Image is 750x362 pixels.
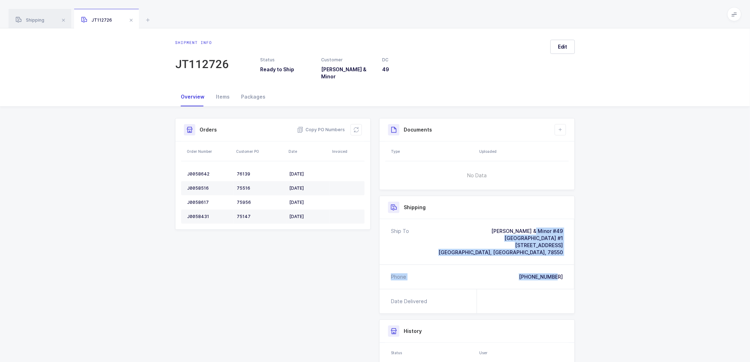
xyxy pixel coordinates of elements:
div: Ship To [391,228,409,256]
span: Edit [558,43,567,50]
div: Order Number [187,149,232,154]
h3: Shipping [404,204,426,211]
div: J0058516 [187,185,231,191]
div: [DATE] [289,171,327,177]
div: Items [210,87,235,106]
h3: History [404,328,422,335]
div: Date [289,149,328,154]
div: [PHONE_NUMBER] [519,273,563,280]
div: J0058642 [187,171,231,177]
div: J0058617 [187,200,231,205]
button: Copy PO Numbers [297,126,345,133]
div: Packages [235,87,271,106]
h3: Documents [404,126,432,133]
div: Customer PO [236,149,284,154]
div: Type [391,149,475,154]
div: Customer [321,57,374,63]
div: 75956 [237,200,284,205]
h3: Orders [200,126,217,133]
div: 75516 [237,185,284,191]
h3: 49 [382,66,435,73]
div: Uploaded [479,149,567,154]
div: Overview [175,87,210,106]
div: [DATE] [289,185,327,191]
div: Status [391,350,475,356]
h3: [PERSON_NAME] & Minor [321,66,374,80]
button: Edit [550,40,575,54]
h3: Ready to Ship [260,66,313,73]
div: [STREET_ADDRESS] [438,242,563,249]
span: [GEOGRAPHIC_DATA], [GEOGRAPHIC_DATA], 78550 [438,249,563,255]
div: Status [260,57,313,63]
div: 75147 [237,214,284,219]
div: Phone [391,273,406,280]
span: No Data [431,165,523,186]
div: [DATE] [289,200,327,205]
div: User [479,350,567,356]
span: JT112726 [81,17,112,23]
div: 76139 [237,171,284,177]
div: [PERSON_NAME] & Minor #49 [438,228,563,235]
div: [GEOGRAPHIC_DATA] #1 [438,235,563,242]
div: J0058431 [187,214,231,219]
div: Shipment info [175,40,229,45]
span: Shipping [16,17,44,23]
div: DC [382,57,435,63]
div: Invoiced [332,149,363,154]
div: [DATE] [289,214,327,219]
div: Date Delivered [391,298,430,305]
